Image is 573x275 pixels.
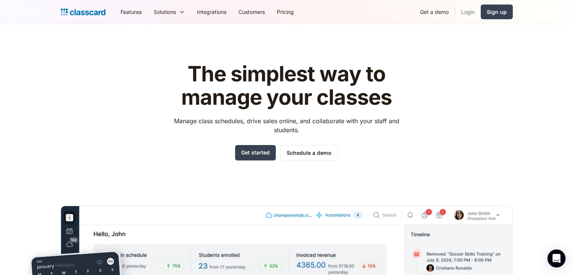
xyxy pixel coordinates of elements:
a: Integrations [191,3,232,20]
a: Get started [235,145,276,160]
a: Customers [232,3,271,20]
a: Sign up [481,5,513,19]
a: Login [455,3,481,20]
a: home [61,7,105,17]
a: Pricing [271,3,300,20]
h1: The simplest way to manage your classes [167,63,406,109]
a: Get a demo [414,3,455,20]
a: Schedule a demo [280,145,338,160]
div: Solutions [148,3,191,20]
p: Manage class schedules, drive sales online, and collaborate with your staff and students. [167,116,406,134]
div: Open Intercom Messenger [547,249,565,267]
div: Solutions [154,8,176,16]
a: Features [115,3,148,20]
div: Sign up [487,8,507,16]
